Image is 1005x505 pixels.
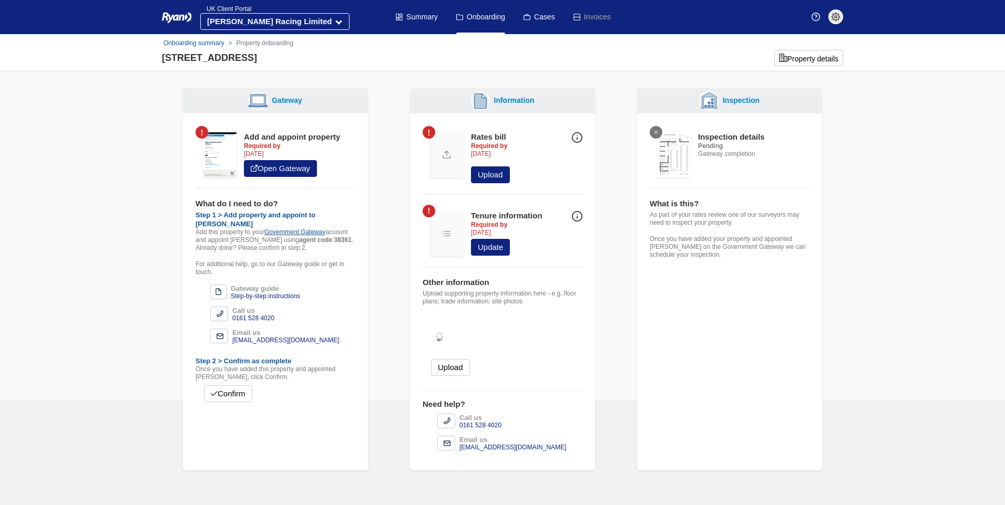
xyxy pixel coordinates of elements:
li: Property onboarding [224,38,293,48]
div: Call us [232,307,274,314]
div: Call us [459,414,501,422]
div: Other information [423,278,582,288]
strong: Required by [244,142,280,150]
img: Update [430,211,464,256]
p: Upload supporting property information here - e.g. floor plans; trade information; site photos [423,290,582,306]
div: Information [490,95,535,106]
img: Update [430,132,464,177]
div: Rates bill [471,132,510,142]
img: Info [572,211,582,222]
time: [DATE] [244,150,264,157]
strong: [PERSON_NAME] Racing Limited [207,17,332,26]
a: Update [471,239,510,256]
button: Upload [431,359,470,376]
strong: Required by [471,142,507,150]
div: 0161 528 4020 [459,422,501,429]
div: Gateway guide [231,285,300,292]
button: Property details [774,50,843,66]
div: Add and appoint property [244,132,340,142]
div: Gateway completion [698,132,765,158]
button: Upload [471,166,510,183]
p: For additional help, go to our Gateway guide or get in touch. [196,260,355,276]
a: Open Gateway [244,160,317,177]
div: [EMAIL_ADDRESS][DOMAIN_NAME] [232,336,339,344]
img: hold-on.gif [423,314,456,359]
p: As part of your rates review one of our surveyors may need to inspect your property. [650,211,809,227]
strong: Required by [471,221,507,228]
div: Email us [232,329,339,336]
div: What do I need to do? [196,199,355,209]
div: Step 1 > Add property and appoint to [PERSON_NAME] [196,211,355,228]
div: Email us [459,436,566,444]
button: [PERSON_NAME] Racing Limited [200,13,350,30]
p: Add this property to your account and appoint [PERSON_NAME] using . Already done? Please confirm ... [196,228,355,252]
time: [DATE] [471,150,491,157]
div: Inspection details [698,132,765,142]
div: Tenure information [471,211,542,221]
time: [DATE] [471,229,491,236]
div: Step-by-step instructions [231,292,300,300]
img: settings [832,13,840,21]
div: What is this? [650,199,809,209]
div: Inspection [719,95,760,106]
div: Gateway [268,95,302,106]
div: Need help? [423,399,582,409]
p: Once you have added this property and appointed [PERSON_NAME], click Confirm. [196,365,355,381]
a: Onboarding summary [163,39,224,47]
strong: agent code 38361 [299,236,352,244]
img: Info [572,132,582,143]
span: UK Client Portal [200,5,251,13]
div: [EMAIL_ADDRESS][DOMAIN_NAME] [459,444,566,451]
strong: Pending [698,142,723,150]
div: Step 2 > Confirm as complete [196,357,355,365]
p: Once you have added your property and appointed [PERSON_NAME] on the Government Gateway we can sc... [650,235,809,259]
img: Help [812,13,820,21]
a: Government Gateway [264,228,326,236]
div: 0161 528 4020 [232,314,274,322]
div: [STREET_ADDRESS] [162,51,257,65]
button: Confirm [204,385,252,402]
